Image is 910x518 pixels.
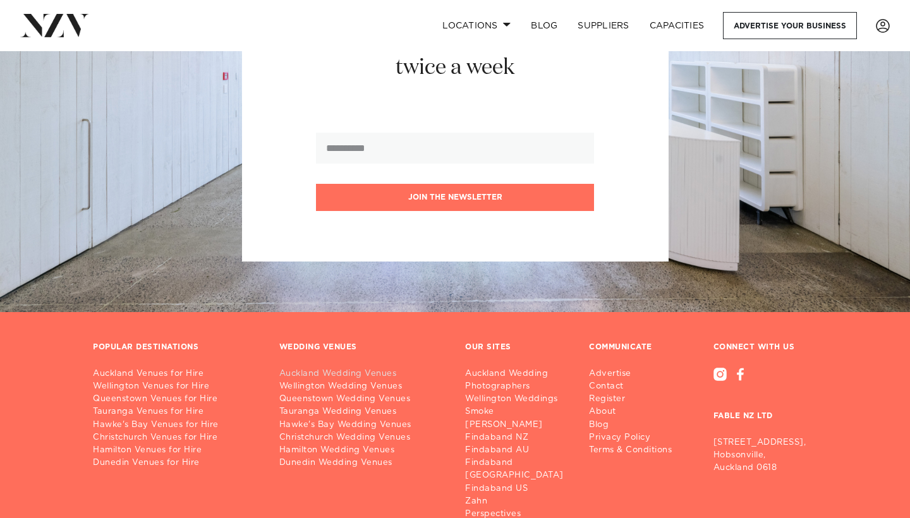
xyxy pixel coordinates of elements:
[279,444,446,457] a: Hamilton Wedding Venues
[93,406,259,418] a: Tauranga Venues for Hire
[279,406,446,418] a: Tauranga Wedding Venues
[465,483,574,495] a: Findaband US
[259,25,652,82] h2: The hottest new venues in your inbox, twice a week
[279,457,446,469] a: Dunedin Wedding Venues
[93,342,198,352] h3: POPULAR DESTINATIONS
[465,419,574,431] a: [PERSON_NAME]
[589,419,682,431] a: Blog
[279,342,357,352] h3: WEDDING VENUES
[589,406,682,418] a: About
[279,393,446,406] a: Queenstown Wedding Venues
[723,12,857,39] a: Advertise your business
[279,419,446,431] a: Hawke's Bay Wedding Venues
[279,431,446,444] a: Christchurch Wedding Venues
[465,444,574,457] a: Findaband AU
[93,431,259,444] a: Christchurch Venues for Hire
[465,431,574,444] a: Findaband NZ
[713,437,817,474] p: [STREET_ADDRESS], Hobsonville, Auckland 0618
[465,457,574,482] a: Findaband [GEOGRAPHIC_DATA]
[567,12,639,39] a: SUPPLIERS
[589,380,682,393] a: Contact
[279,380,446,393] a: Wellington Wedding Venues
[93,444,259,457] a: Hamilton Venues for Hire
[521,12,567,39] a: BLOG
[93,457,259,469] a: Dunedin Venues for Hire
[93,380,259,393] a: Wellington Venues for Hire
[93,368,259,380] a: Auckland Venues for Hire
[589,444,682,457] a: Terms & Conditions
[465,368,574,393] a: Auckland Wedding Photographers
[640,12,715,39] a: Capacities
[20,14,89,37] img: nzv-logo.png
[589,393,682,406] a: Register
[589,431,682,444] a: Privacy Policy
[93,393,259,406] a: Queenstown Venues for Hire
[279,368,446,380] a: Auckland Wedding Venues
[465,342,511,352] h3: OUR SITES
[713,381,817,431] h3: FABLE NZ LTD
[713,342,817,352] h3: CONNECT WITH US
[465,495,574,508] a: Zahn
[465,393,574,406] a: Wellington Weddings
[316,184,594,211] button: Join the newsletter
[93,419,259,431] a: Hawke's Bay Venues for Hire
[589,342,652,352] h3: COMMUNICATE
[465,406,574,418] a: Smoke
[589,368,682,380] a: Advertise
[432,12,521,39] a: Locations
